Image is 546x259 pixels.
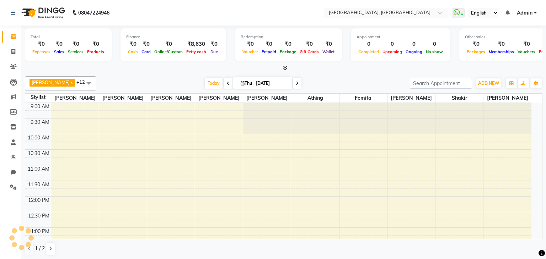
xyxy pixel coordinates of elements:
div: 0 [381,40,404,48]
span: Prepaid [260,49,278,54]
span: Due [209,49,220,54]
div: 11:30 AM [26,181,51,188]
span: ADD NEW [478,81,499,86]
div: ₹0 [66,40,85,48]
div: Redemption [241,34,336,40]
span: Wallet [321,49,336,54]
div: ₹0 [516,40,537,48]
div: ₹0 [260,40,278,48]
span: Ongoing [404,49,424,54]
div: ₹0 [152,40,184,48]
span: +12 [76,79,90,85]
div: 0 [357,40,381,48]
div: 10:00 AM [26,134,51,142]
div: Finance [126,34,220,40]
div: ₹0 [208,40,220,48]
span: Petty cash [184,49,208,54]
span: Gift Cards [298,49,321,54]
div: Stylist [25,94,51,101]
input: Search Appointment [410,78,472,89]
div: 12:00 PM [27,197,51,204]
div: ₹0 [487,40,516,48]
span: Upcoming [381,49,404,54]
div: 9:30 AM [29,119,51,126]
span: Completed [357,49,381,54]
div: ₹0 [140,40,152,48]
div: ₹0 [31,40,52,48]
div: 0 [404,40,424,48]
div: ₹0 [126,40,140,48]
span: Package [278,49,298,54]
span: Services [66,49,85,54]
div: ₹8,630 [184,40,208,48]
div: ₹0 [278,40,298,48]
span: [PERSON_NAME] [99,94,147,103]
span: [PERSON_NAME] [147,94,195,103]
span: Shakir [435,94,483,103]
span: Card [140,49,152,54]
img: logo [18,3,67,23]
span: [PERSON_NAME] [195,94,243,103]
div: ₹0 [298,40,321,48]
span: [PERSON_NAME] [51,94,99,103]
div: ₹0 [241,40,260,48]
span: [PERSON_NAME] [387,94,435,103]
span: Admin [517,9,532,17]
span: Products [85,49,106,54]
button: ADD NEW [476,78,501,88]
span: Online/Custom [152,49,184,54]
input: 2025-09-04 [254,78,289,89]
span: Thu [239,81,254,86]
div: Total [31,34,106,40]
div: 12:30 PM [27,212,51,220]
span: [PERSON_NAME] [483,94,531,103]
div: 1:00 PM [30,228,51,235]
span: Expenses [31,49,52,54]
div: 0 [424,40,445,48]
span: Memberships [487,49,516,54]
div: ₹0 [85,40,106,48]
b: 08047224946 [78,3,109,23]
span: Cash [126,49,140,54]
span: Femita [339,94,387,103]
a: x [70,79,73,85]
span: Voucher [241,49,260,54]
span: Today [205,78,223,89]
span: No show [424,49,445,54]
span: Sales [52,49,66,54]
div: Appointment [357,34,445,40]
span: Vouchers [516,49,537,54]
span: [PERSON_NAME] [243,94,291,103]
div: ₹0 [52,40,66,48]
span: Packages [465,49,487,54]
div: 11:00 AM [26,165,51,173]
span: Athing [291,94,339,103]
div: 10:30 AM [26,150,51,157]
span: 1 / 2 [35,245,45,252]
div: 9:00 AM [29,103,51,110]
div: ₹0 [465,40,487,48]
div: ₹0 [321,40,336,48]
span: [PERSON_NAME] [32,79,70,85]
